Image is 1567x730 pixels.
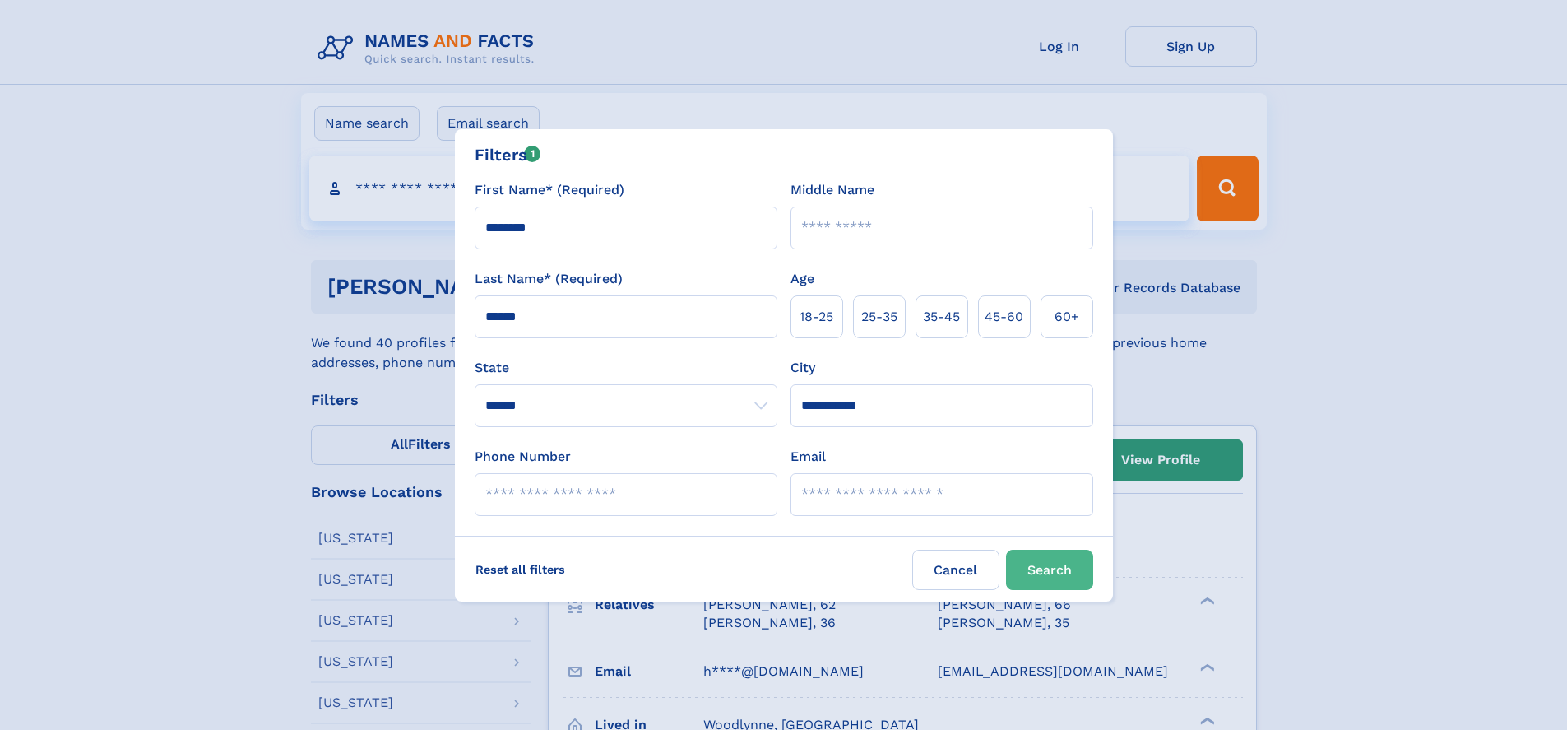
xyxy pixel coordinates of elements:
[1055,307,1079,327] span: 60+
[912,550,999,590] label: Cancel
[790,180,874,200] label: Middle Name
[1006,550,1093,590] button: Search
[475,269,623,289] label: Last Name* (Required)
[790,358,815,378] label: City
[475,447,571,467] label: Phone Number
[985,307,1023,327] span: 45‑60
[790,447,826,467] label: Email
[475,142,541,167] div: Filters
[800,307,833,327] span: 18‑25
[465,550,576,589] label: Reset all filters
[475,180,624,200] label: First Name* (Required)
[861,307,897,327] span: 25‑35
[790,269,814,289] label: Age
[475,358,777,378] label: State
[923,307,960,327] span: 35‑45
